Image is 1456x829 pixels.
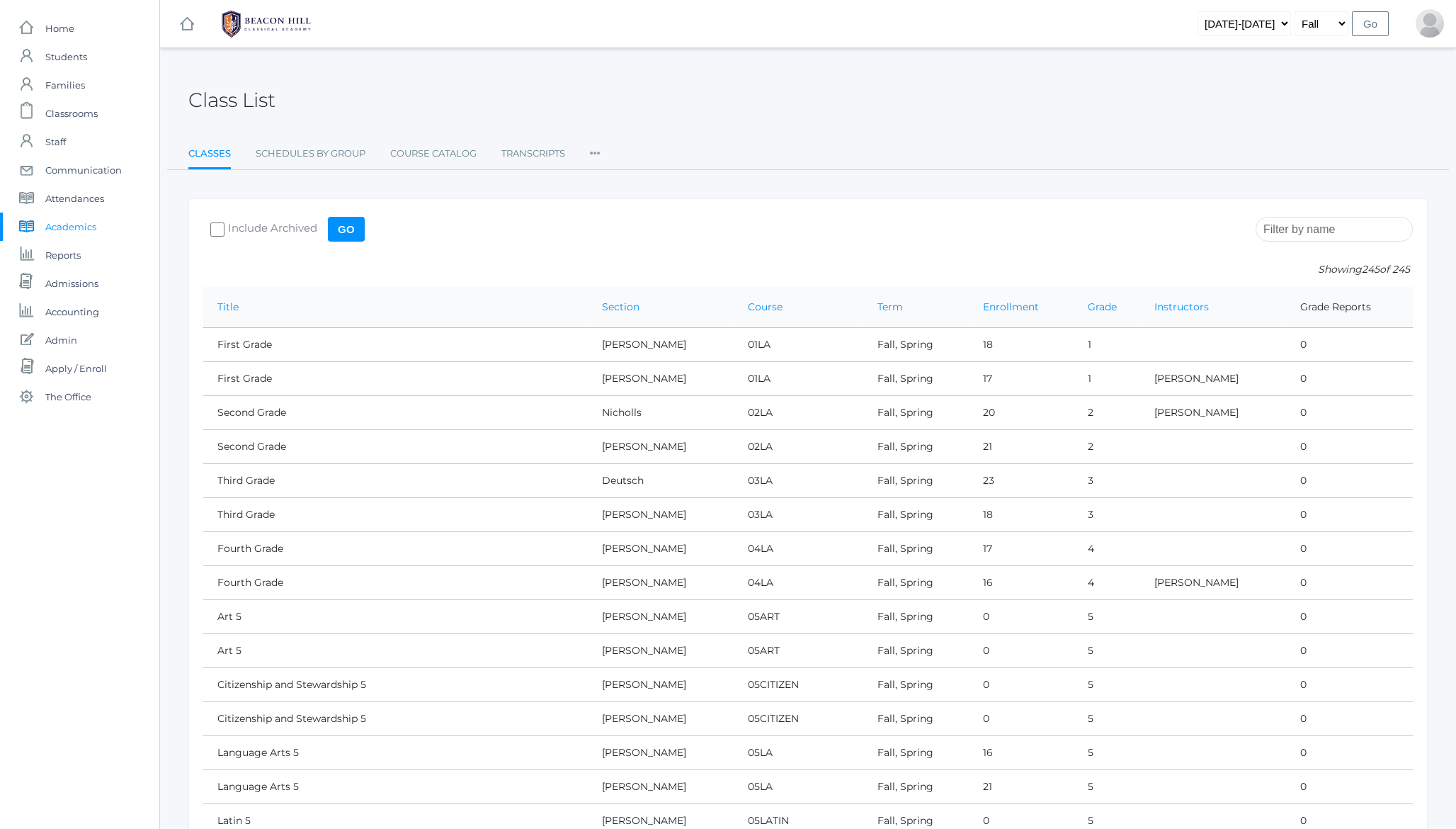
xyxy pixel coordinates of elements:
td: Nicholls [588,396,734,430]
td: 1 [1074,328,1140,362]
input: Filter by name [1256,217,1413,242]
a: 01LA [748,338,770,351]
a: 02LA [748,440,773,453]
a: Enrollment [983,300,1039,313]
a: 05LA [748,746,773,759]
td: [PERSON_NAME] [588,702,734,736]
td: Fall, Spring [863,668,969,702]
a: 0 [1300,542,1307,555]
a: 04LA [748,542,773,555]
a: 05CITIZEN [748,678,799,691]
a: 17 [983,372,992,385]
a: Course [748,300,783,313]
td: 5 [1074,634,1140,668]
a: 23 [983,474,994,487]
a: [PERSON_NAME] [1154,372,1239,385]
a: 0 [1300,474,1307,487]
td: Fall, Spring [863,702,969,736]
a: 0 [1300,440,1307,453]
td: [PERSON_NAME] [588,770,734,804]
span: Admissions [45,269,98,298]
span: Accounting [45,298,99,326]
a: 0 [1300,814,1307,827]
td: Fall, Spring [863,464,969,498]
a: Second Grade [217,440,286,453]
td: 1 [1074,362,1140,396]
a: 0 [1300,338,1307,351]
td: Fall, Spring [863,362,969,396]
td: 4 [1074,532,1140,566]
a: 0 [1300,678,1307,691]
input: Include Archived [210,222,224,237]
td: Fall, Spring [863,770,969,804]
a: 16 [983,576,993,589]
td: 5 [1074,770,1140,804]
a: Language Arts 5 [217,780,299,793]
a: Third Grade [217,508,275,521]
td: [PERSON_NAME] [588,328,734,362]
input: Go [328,217,365,242]
td: [PERSON_NAME] [588,362,734,396]
a: Course Catalog [390,140,477,168]
td: [PERSON_NAME] [588,668,734,702]
th: Grade Reports [1286,287,1413,328]
h2: Class List [188,89,275,111]
a: Art 5 [217,644,241,657]
a: Second Grade [217,406,286,419]
td: Fall, Spring [863,634,969,668]
a: First Grade [217,338,272,351]
a: Term [877,300,903,313]
a: Citizenship and Stewardship 5 [217,712,366,725]
span: Include Archived [224,220,317,238]
a: Art 5 [217,610,241,623]
a: 0 [983,678,989,691]
a: 02LA [748,406,773,419]
a: Grade [1088,300,1117,313]
a: Language Arts 5 [217,746,299,759]
td: [PERSON_NAME] [588,566,734,600]
a: 0 [1300,644,1307,657]
a: 21 [983,440,992,453]
span: Classrooms [45,99,98,128]
a: Transcripts [501,140,565,168]
span: Apply / Enroll [45,354,107,383]
a: [PERSON_NAME] [1154,406,1239,419]
td: [PERSON_NAME] [588,634,734,668]
td: Fall, Spring [863,396,969,430]
td: [PERSON_NAME] [588,498,734,532]
a: 16 [983,746,993,759]
input: Go [1352,11,1389,36]
a: Schedules By Group [256,140,365,168]
span: Academics [45,213,96,241]
span: Attendances [45,184,104,213]
a: First Grade [217,372,272,385]
a: 0 [983,814,989,827]
td: Fall, Spring [863,498,969,532]
a: Section [602,300,639,313]
td: [PERSON_NAME] [588,600,734,634]
span: Staff [45,128,66,156]
a: 05LATIN [748,814,789,827]
a: [PERSON_NAME] [1154,576,1239,589]
td: Fall, Spring [863,532,969,566]
a: 0 [1300,746,1307,759]
span: Reports [45,241,81,269]
a: 0 [983,610,989,623]
a: 03LA [748,508,773,521]
a: 03LA [748,474,773,487]
span: Communication [45,156,122,184]
td: Fall, Spring [863,736,969,770]
td: 3 [1074,464,1140,498]
a: 18 [983,338,993,351]
td: [PERSON_NAME] [588,430,734,464]
span: Admin [45,326,77,354]
span: Students [45,43,87,71]
td: Fall, Spring [863,430,969,464]
a: 17 [983,542,992,555]
td: 5 [1074,736,1140,770]
a: 0 [1300,508,1307,521]
a: 04LA [748,576,773,589]
span: The Office [45,383,91,411]
td: 3 [1074,498,1140,532]
a: 05ART [748,644,780,657]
